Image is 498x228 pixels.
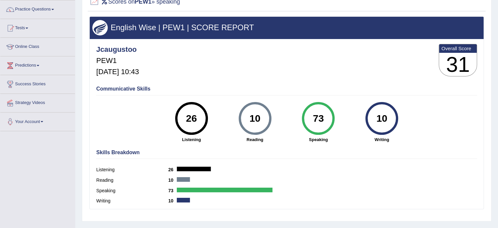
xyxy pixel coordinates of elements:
[227,136,284,143] strong: Reading
[441,46,474,51] b: Overall Score
[353,136,410,143] strong: Writing
[0,94,75,110] a: Strategy Videos
[168,188,177,193] b: 73
[0,56,75,73] a: Predictions
[92,20,108,35] img: wings.png
[168,177,177,183] b: 10
[96,46,139,53] h4: Jcaugustoo
[168,198,177,203] b: 10
[0,38,75,54] a: Online Class
[0,0,75,17] a: Practice Questions
[370,105,394,132] div: 10
[96,197,168,204] label: Writing
[0,19,75,35] a: Tests
[243,105,267,132] div: 10
[0,75,75,92] a: Success Stories
[96,86,477,92] h4: Communicative Skills
[163,136,220,143] strong: Listening
[96,166,168,173] label: Listening
[290,136,347,143] strong: Speaking
[96,57,139,65] h5: PEW1
[92,23,481,32] h3: English Wise | PEW1 | SCORE REPORT
[439,53,477,76] h3: 31
[96,187,168,194] label: Speaking
[96,68,139,76] h5: [DATE] 10:43
[96,177,168,184] label: Reading
[168,167,177,172] b: 26
[179,105,203,132] div: 26
[96,150,477,155] h4: Skills Breakdown
[306,105,330,132] div: 73
[0,113,75,129] a: Your Account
